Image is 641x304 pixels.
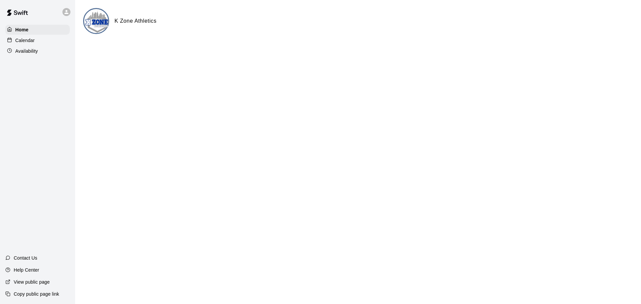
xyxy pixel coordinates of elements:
a: Availability [5,46,70,56]
p: Help Center [14,267,39,273]
h6: K Zone Athletics [115,17,157,25]
p: Availability [15,48,38,54]
p: Contact Us [14,255,37,261]
a: Home [5,25,70,35]
img: K Zone Athletics logo [84,9,109,34]
p: View public page [14,279,50,285]
p: Home [15,26,29,33]
a: Calendar [5,35,70,45]
p: Calendar [15,37,35,44]
p: Copy public page link [14,291,59,297]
